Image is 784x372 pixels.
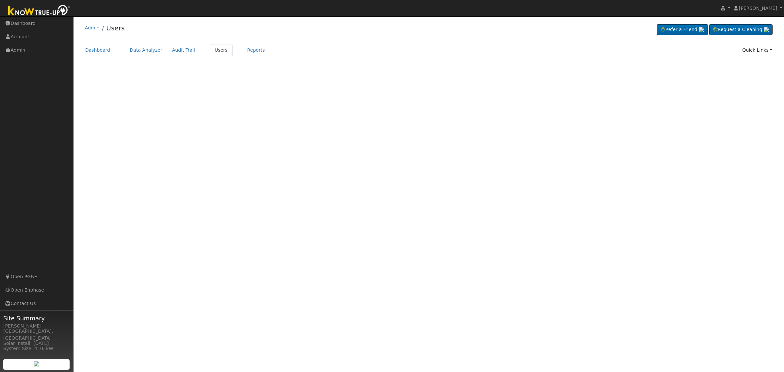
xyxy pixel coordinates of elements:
a: Refer a Friend [657,24,708,35]
a: Users [210,44,233,56]
a: Audit Trail [167,44,200,56]
a: Dashboard [80,44,115,56]
div: [GEOGRAPHIC_DATA], [GEOGRAPHIC_DATA] [3,328,70,342]
div: [PERSON_NAME] [3,323,70,330]
a: Reports [242,44,270,56]
a: Quick Links [737,44,777,56]
a: Admin [85,25,100,30]
span: Site Summary [3,314,70,323]
img: Know True-Up [5,4,73,18]
img: retrieve [764,27,769,32]
a: Users [106,24,124,32]
img: retrieve [699,27,704,32]
span: [PERSON_NAME] [739,6,777,11]
div: System Size: 4.76 kW [3,345,70,352]
a: Data Analyzer [125,44,167,56]
img: retrieve [34,361,39,366]
div: Solar Install: [DATE] [3,340,70,347]
a: Request a Cleaning [709,24,773,35]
